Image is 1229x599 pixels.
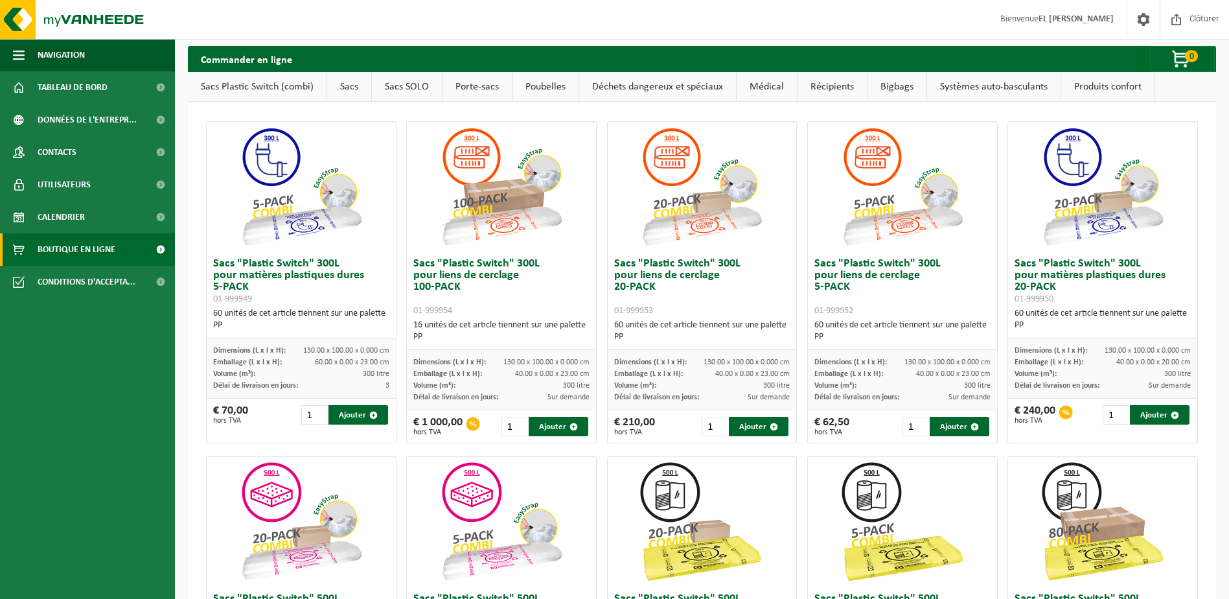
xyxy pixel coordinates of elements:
[38,233,115,266] span: Boutique en ligne
[763,382,790,390] span: 300 litre
[38,201,85,233] span: Calendrier
[1150,46,1215,72] button: 0
[702,417,728,436] input: 1
[1164,370,1191,378] span: 300 litre
[1015,347,1087,355] span: Dimensions (L x l x H):
[547,393,590,401] span: Sur demande
[1015,370,1057,378] span: Volume (m³):
[1061,72,1154,102] a: Produits confort
[413,320,590,343] div: 16 unités de cet article tiennent sur une palette
[437,457,566,587] img: 01-999955
[501,417,527,436] input: 1
[442,72,512,102] a: Porte-sacs
[814,306,853,316] span: 01-999952
[213,347,286,355] span: Dimensions (L x l x H):
[930,417,989,436] button: Ajouter
[213,294,252,304] span: 01-999949
[948,393,991,401] span: Sur demande
[413,417,463,436] div: € 1 000,00
[902,417,928,436] input: 1
[1149,382,1191,390] span: Sur demande
[614,306,653,316] span: 01-999953
[385,382,389,390] span: 3
[437,122,566,252] img: 01-999954
[515,370,590,378] span: 40.00 x 0.00 x 23.00 cm
[363,370,389,378] span: 300 litre
[213,320,389,331] div: PP
[503,358,590,366] span: 130.00 x 100.00 x 0.000 cm
[814,370,883,378] span: Emballage (L x l x H):
[798,72,867,102] a: Récipients
[814,429,849,436] span: hors TVA
[1015,405,1055,425] div: € 240,00
[1015,294,1053,304] span: 01-999950
[413,358,486,366] span: Dimensions (L x l x H):
[213,405,248,425] div: € 70,00
[614,417,655,436] div: € 210,00
[637,457,766,587] img: 01-999964
[38,71,108,104] span: Tableau de bord
[315,358,389,366] span: 60.00 x 0.00 x 23.00 cm
[413,382,455,390] span: Volume (m³):
[1185,50,1198,62] span: 0
[1038,457,1167,587] img: 01-999968
[413,306,452,316] span: 01-999954
[614,393,699,401] span: Délai de livraison en jours:
[38,136,76,169] span: Contacts
[614,429,655,436] span: hors TVA
[614,320,790,343] div: 60 unités de cet article tiennent sur une palette
[1130,405,1189,425] button: Ajouter
[1105,347,1191,355] span: 130.00 x 100.00 x 0.000 cm
[413,370,482,378] span: Emballage (L x l x H):
[213,382,298,390] span: Délai de livraison en jours:
[372,72,442,102] a: Sacs SOLO
[737,72,797,102] a: Médical
[563,382,590,390] span: 300 litre
[964,382,991,390] span: 300 litre
[413,331,590,343] div: PP
[188,46,305,71] h2: Commander en ligne
[916,370,991,378] span: 40.00 x 0.00 x 23.00 cm
[867,72,926,102] a: Bigbags
[814,320,991,343] div: 60 unités de cet article tiennent sur une palette
[1015,320,1191,331] div: PP
[512,72,579,102] a: Poubelles
[838,457,967,587] img: 01-999963
[213,258,389,305] h3: Sacs "Plastic Switch" 300L pour matières plastiques dures 5-PACK
[614,370,683,378] span: Emballage (L x l x H):
[38,169,91,201] span: Utilisateurs
[301,405,327,425] input: 1
[328,405,388,425] button: Ajouter
[637,122,766,252] img: 01-999953
[213,417,248,425] span: hors TVA
[614,382,656,390] span: Volume (m³):
[38,39,85,71] span: Navigation
[614,258,790,316] h3: Sacs "Plastic Switch" 300L pour liens de cerclage 20-PACK
[838,122,967,252] img: 01-999952
[927,72,1061,102] a: Systèmes auto-basculants
[413,393,498,401] span: Délai de livraison en jours:
[1015,358,1083,366] span: Emballage (L x l x H):
[1015,308,1191,331] div: 60 unités de cet article tiennent sur une palette
[1015,382,1099,390] span: Délai de livraison en jours:
[1103,405,1129,425] input: 1
[413,258,590,316] h3: Sacs "Plastic Switch" 300L pour liens de cerclage 100-PACK
[715,370,790,378] span: 40.00 x 0.00 x 23.00 cm
[729,417,788,436] button: Ajouter
[38,104,137,136] span: Données de l'entrepr...
[213,308,389,331] div: 60 unités de cet article tiennent sur une palette
[814,331,991,343] div: PP
[1015,417,1055,425] span: hors TVA
[904,358,991,366] span: 130.00 x 100.00 x 0.000 cm
[614,358,687,366] span: Dimensions (L x l x H):
[327,72,371,102] a: Sacs
[579,72,736,102] a: Déchets dangereux et spéciaux
[413,429,463,436] span: hors TVA
[814,417,849,436] div: € 62,50
[614,331,790,343] div: PP
[1116,358,1191,366] span: 40.00 x 0.00 x 20.00 cm
[188,72,327,102] a: Sacs Plastic Switch (combi)
[529,417,588,436] button: Ajouter
[38,266,135,298] span: Conditions d'accepta...
[814,393,899,401] span: Délai de livraison en jours:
